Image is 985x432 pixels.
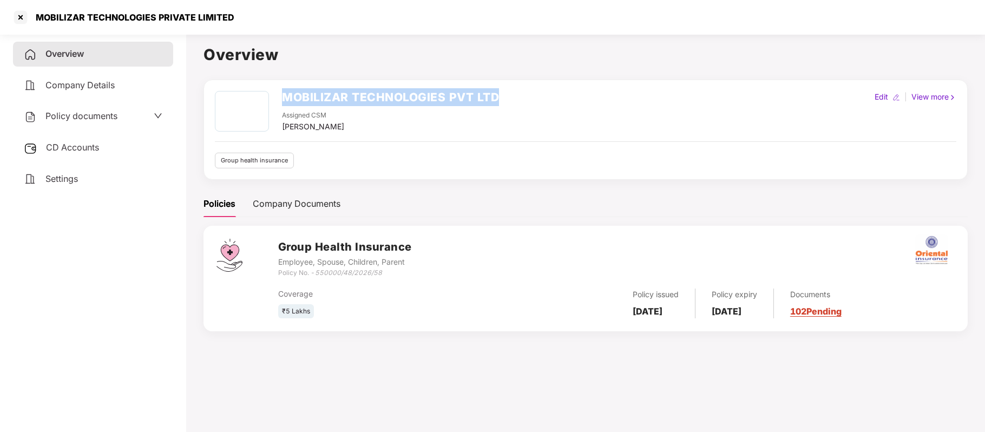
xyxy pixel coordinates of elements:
[203,43,968,67] h1: Overview
[633,306,662,317] b: [DATE]
[909,91,958,103] div: View more
[45,80,115,90] span: Company Details
[253,197,340,211] div: Company Documents
[45,110,117,121] span: Policy documents
[790,306,842,317] a: 102 Pending
[278,239,412,256] h3: Group Health Insurance
[912,231,950,269] img: oi.png
[712,289,757,300] div: Policy expiry
[203,197,235,211] div: Policies
[633,289,679,300] div: Policy issued
[712,306,741,317] b: [DATE]
[282,110,344,121] div: Assigned CSM
[45,48,84,59] span: Overview
[949,94,956,101] img: rightIcon
[24,79,37,92] img: svg+xml;base64,PHN2ZyB4bWxucz0iaHR0cDovL3d3dy53My5vcmcvMjAwMC9zdmciIHdpZHRoPSIyNCIgaGVpZ2h0PSIyNC...
[902,91,909,103] div: |
[315,269,382,277] i: 550000/48/2026/58
[46,142,99,153] span: CD Accounts
[24,173,37,186] img: svg+xml;base64,PHN2ZyB4bWxucz0iaHR0cDovL3d3dy53My5vcmcvMjAwMC9zdmciIHdpZHRoPSIyNCIgaGVpZ2h0PSIyNC...
[278,268,412,278] div: Policy No. -
[278,256,412,268] div: Employee, Spouse, Children, Parent
[154,112,162,120] span: down
[872,91,890,103] div: Edit
[790,289,842,300] div: Documents
[282,121,344,133] div: [PERSON_NAME]
[278,304,314,319] div: ₹5 Lakhs
[29,12,234,23] div: MOBILIZAR TECHNOLOGIES PRIVATE LIMITED
[24,142,37,155] img: svg+xml;base64,PHN2ZyB3aWR0aD0iMjUiIGhlaWdodD0iMjQiIHZpZXdCb3g9IjAgMCAyNSAyNCIgZmlsbD0ibm9uZSIgeG...
[215,153,294,168] div: Group health insurance
[278,288,504,300] div: Coverage
[282,88,499,106] h2: MOBILIZAR TECHNOLOGIES PVT LTD
[216,239,242,272] img: svg+xml;base64,PHN2ZyB4bWxucz0iaHR0cDovL3d3dy53My5vcmcvMjAwMC9zdmciIHdpZHRoPSI0Ny43MTQiIGhlaWdodD...
[24,110,37,123] img: svg+xml;base64,PHN2ZyB4bWxucz0iaHR0cDovL3d3dy53My5vcmcvMjAwMC9zdmciIHdpZHRoPSIyNCIgaGVpZ2h0PSIyNC...
[892,94,900,101] img: editIcon
[24,48,37,61] img: svg+xml;base64,PHN2ZyB4bWxucz0iaHR0cDovL3d3dy53My5vcmcvMjAwMC9zdmciIHdpZHRoPSIyNCIgaGVpZ2h0PSIyNC...
[45,173,78,184] span: Settings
